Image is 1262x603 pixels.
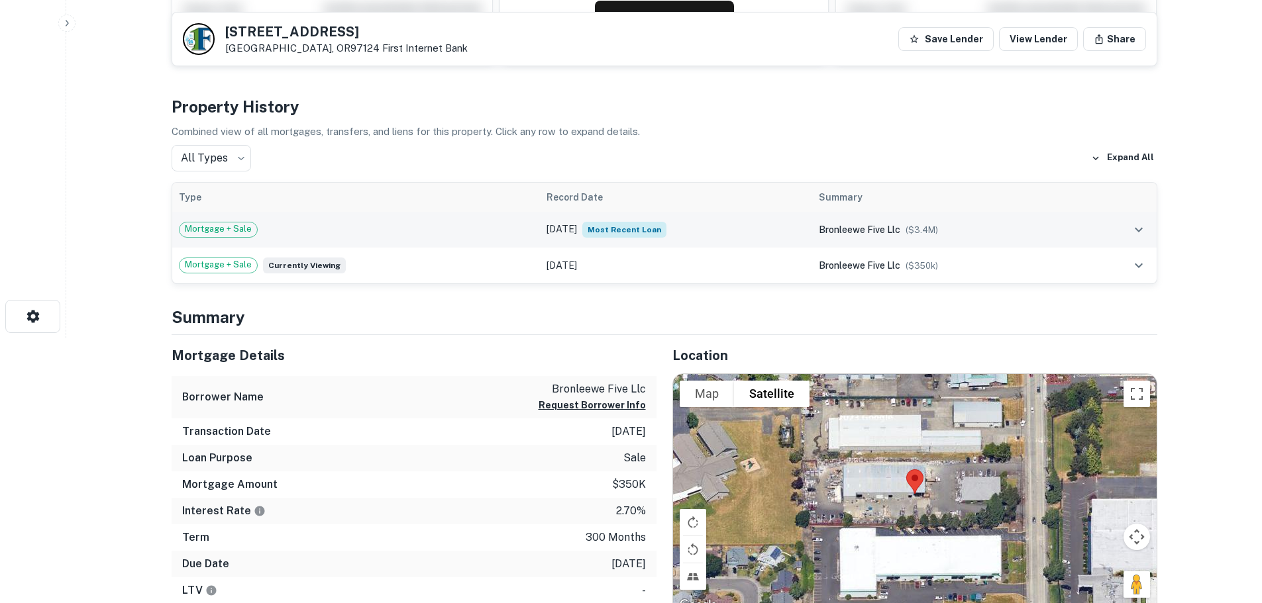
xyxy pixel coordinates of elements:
th: Type [172,183,541,212]
h6: Due Date [182,556,229,572]
button: Show satellite imagery [734,381,810,407]
h6: Loan Purpose [182,450,252,466]
h6: LTV [182,582,217,598]
button: expand row [1128,254,1150,277]
p: [DATE] [611,556,646,572]
p: $350k [612,477,646,492]
a: View Lender [999,27,1078,51]
h6: Transaction Date [182,424,271,440]
button: expand row [1128,218,1150,241]
button: Request Borrower Info [539,397,646,413]
button: Share [1083,27,1146,51]
span: Most Recent Loan [582,222,666,238]
p: - [642,582,646,598]
p: Combined view of all mortgages, transfers, and liens for this property. Click any row to expand d... [172,124,1157,140]
td: [DATE] [540,212,812,248]
a: First Internet Bank [382,42,468,54]
span: Currently viewing [263,257,346,273]
span: ($ 3.4M ) [906,225,938,235]
td: [DATE] [540,248,812,283]
button: Rotate map clockwise [680,509,706,535]
h6: Borrower Name [182,389,264,405]
button: Map camera controls [1124,524,1150,550]
button: Expand All [1088,148,1157,168]
button: Show street map [680,381,734,407]
p: [GEOGRAPHIC_DATA], OR97124 [225,42,468,54]
span: Mortgage + Sale [180,258,257,271]
button: Request Borrower Info [595,1,734,32]
svg: LTVs displayed on the website are for informational purposes only and may be reported incorrectly... [205,584,217,596]
h4: Property History [172,95,1157,118]
iframe: Chat Widget [1196,497,1262,561]
button: Tilt map [680,563,706,590]
button: Toggle fullscreen view [1124,381,1150,407]
p: 2.70% [616,503,646,519]
p: bronleewe five llc [539,381,646,397]
span: bronleewe five llc [819,224,900,235]
p: sale [623,450,646,466]
th: Summary [812,183,1083,212]
span: Mortgage + Sale [180,222,257,236]
span: ($ 350k ) [906,261,938,271]
h6: Term [182,530,209,545]
button: Rotate map counterclockwise [680,536,706,563]
h5: Mortgage Details [172,346,657,365]
p: [DATE] [611,424,646,440]
h6: Mortgage Amount [182,477,278,492]
span: bronleewe five llc [819,260,900,271]
button: Drag Pegman onto the map to open Street View [1124,571,1150,598]
th: Record Date [540,183,812,212]
svg: The interest rates displayed on the website are for informational purposes only and may be report... [254,505,266,517]
div: All Types [172,145,251,171]
h4: Summary [172,305,1157,329]
h5: Location [672,346,1157,365]
p: 300 months [586,530,646,545]
button: Save Lender [898,27,994,51]
h5: [STREET_ADDRESS] [225,25,468,38]
h6: Interest Rate [182,503,266,519]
